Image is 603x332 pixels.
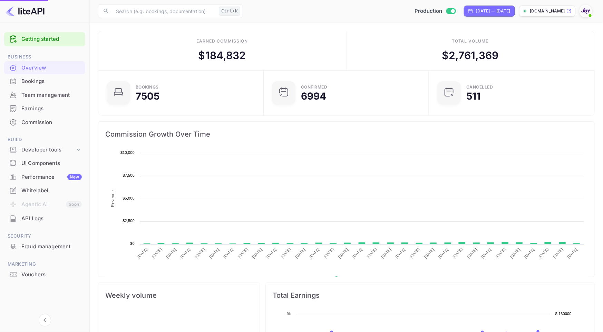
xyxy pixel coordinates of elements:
div: Switch to Sandbox mode [412,7,458,15]
img: With Joy [580,6,591,17]
text: [DATE] [495,247,507,259]
text: [DATE] [567,247,578,259]
text: [DATE] [352,247,363,259]
a: Whitelabel [4,184,85,197]
div: Vouchers [21,271,82,279]
div: Ctrl+K [219,7,240,16]
a: PerformanceNew [4,170,85,183]
text: [DATE] [466,247,478,259]
div: Earnings [21,105,82,113]
button: Collapse navigation [39,314,51,326]
text: [DATE] [208,247,220,259]
text: [DATE] [137,247,148,259]
a: Commission [4,116,85,129]
a: Getting started [21,35,82,43]
span: Weekly volume [105,290,253,301]
div: Bookings [136,85,159,89]
div: Bookings [4,75,85,88]
div: $ 2,761,369 [442,48,499,63]
span: Marketing [4,260,85,268]
text: [DATE] [481,247,493,259]
span: Security [4,232,85,240]
div: UI Components [4,157,85,170]
a: Bookings [4,75,85,87]
div: Vouchers [4,268,85,282]
div: Whitelabel [21,187,82,195]
text: [DATE] [380,247,392,259]
div: API Logs [21,215,82,223]
text: Revenue [110,190,115,207]
div: Getting started [4,32,85,46]
text: [DATE] [280,247,292,259]
text: [DATE] [165,247,177,259]
img: LiteAPI logo [6,6,45,17]
text: [DATE] [180,247,192,259]
text: [DATE] [509,247,521,259]
text: [DATE] [524,247,535,259]
text: [DATE] [337,247,349,259]
text: [DATE] [423,247,435,259]
text: $2,500 [123,219,135,223]
div: Total volume [452,38,489,44]
text: $5,000 [123,196,135,200]
div: $ 184,832 [198,48,246,63]
span: Total Earnings [273,290,587,301]
div: New [67,174,82,180]
div: Fraud management [21,243,82,251]
div: 6994 [301,91,327,101]
div: CANCELLED [466,85,493,89]
text: [DATE] [438,247,449,259]
div: Overview [4,61,85,75]
text: [DATE] [395,247,406,259]
div: Bookings [21,77,82,85]
div: Confirmed [301,85,328,89]
span: Commission Growth Over Time [105,129,587,140]
div: Team management [4,89,85,102]
div: Developer tools [4,144,85,156]
a: Fraud management [4,240,85,253]
text: $10,000 [120,150,135,155]
a: Earnings [4,102,85,115]
span: Build [4,136,85,144]
text: [DATE] [194,247,206,259]
text: [DATE] [323,247,335,259]
text: [DATE] [237,247,249,259]
div: Earned commission [197,38,248,44]
text: [DATE] [294,247,306,259]
text: [DATE] [223,247,234,259]
text: 9k [287,312,291,316]
div: 7505 [136,91,160,101]
text: [DATE] [452,247,464,259]
text: [DATE] [538,247,550,259]
div: Performance [21,173,82,181]
text: $7,500 [123,173,135,177]
div: Commission [21,119,82,127]
div: PerformanceNew [4,170,85,184]
text: [DATE] [151,247,163,259]
text: [DATE] [266,247,278,259]
text: [DATE] [552,247,564,259]
div: Overview [21,64,82,72]
a: UI Components [4,157,85,169]
a: API Logs [4,212,85,225]
a: Team management [4,89,85,101]
span: Business [4,53,85,61]
div: Commission [4,116,85,129]
text: Revenue [341,276,359,281]
div: Team management [21,91,82,99]
a: Overview [4,61,85,74]
div: Developer tools [21,146,75,154]
text: $0 [130,241,135,246]
text: $ 160000 [555,312,572,316]
text: [DATE] [251,247,263,259]
div: Click to change the date range period [464,6,515,17]
a: Vouchers [4,268,85,281]
div: [DATE] — [DATE] [476,8,510,14]
text: [DATE] [366,247,378,259]
input: Search (e.g. bookings, documentation) [112,4,216,18]
p: [DOMAIN_NAME] [530,8,565,14]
